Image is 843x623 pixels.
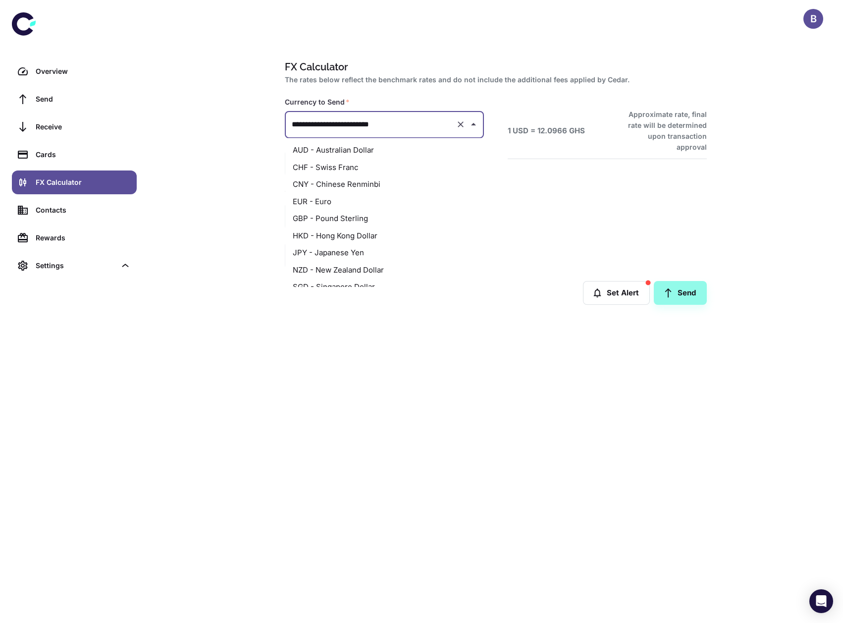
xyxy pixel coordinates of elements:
button: Close [467,117,480,131]
div: Settings [12,254,137,278]
li: GBP - Pound Sterling [285,210,484,227]
div: FX Calculator [36,177,131,188]
button: Clear [454,117,468,131]
div: Cards [36,149,131,160]
li: EUR - Euro [285,193,484,211]
h1: FX Calculator [285,59,703,74]
a: Send [654,281,707,305]
li: HKD - Hong Kong Dollar [285,227,484,245]
a: Contacts [12,198,137,222]
li: NZD - New Zealand Dollar [285,262,484,279]
li: AUD - Australian Dollar [285,142,484,159]
li: CHF - Swiss Franc [285,159,484,176]
h6: Approximate rate, final rate will be determined upon transaction approval [617,109,707,153]
li: SGD - Singapore Dollar [285,279,484,296]
button: B [803,9,823,29]
a: Cards [12,143,137,167]
div: Open Intercom Messenger [809,589,833,613]
div: Send [36,94,131,105]
a: Overview [12,59,137,83]
a: FX Calculator [12,170,137,194]
a: Receive [12,115,137,139]
a: Send [12,87,137,111]
div: Settings [36,260,116,271]
div: Receive [36,121,131,132]
li: JPY - Japanese Yen [285,244,484,262]
div: Overview [36,66,131,77]
div: Rewards [36,232,131,243]
label: Currency to Send [285,97,350,107]
h6: 1 USD = 12.0966 GHS [508,125,585,137]
div: Contacts [36,205,131,216]
a: Rewards [12,226,137,250]
li: CNY - Chinese Renminbi [285,176,484,193]
button: Set Alert [583,281,650,305]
